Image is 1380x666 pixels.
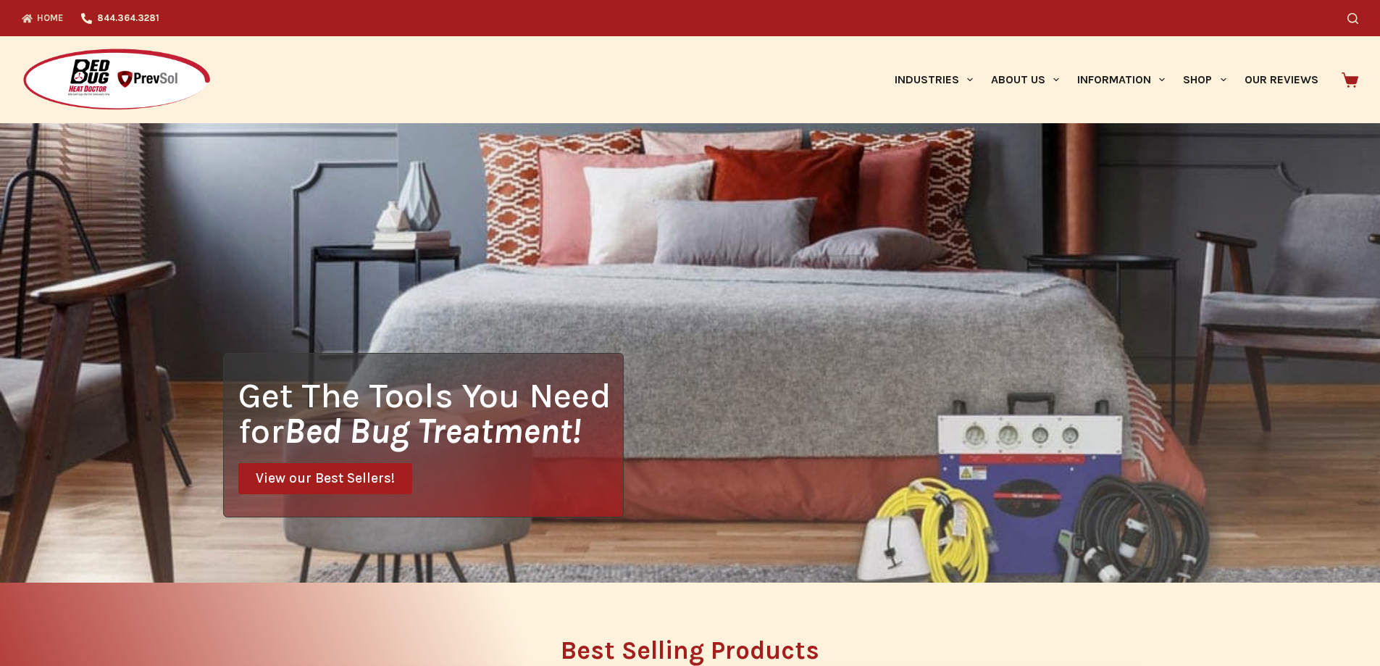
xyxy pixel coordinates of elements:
a: Shop [1174,36,1235,123]
i: Bed Bug Treatment! [284,410,581,451]
a: View our Best Sellers! [238,463,412,494]
a: Industries [885,36,982,123]
h2: Best Selling Products [223,638,1158,663]
button: Search [1347,13,1358,24]
nav: Primary [885,36,1327,123]
img: Prevsol/Bed Bug Heat Doctor [22,48,212,112]
a: Information [1069,36,1174,123]
span: View our Best Sellers! [256,472,395,486]
a: Our Reviews [1235,36,1327,123]
h1: Get The Tools You Need for [238,378,623,449]
a: About Us [982,36,1068,123]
